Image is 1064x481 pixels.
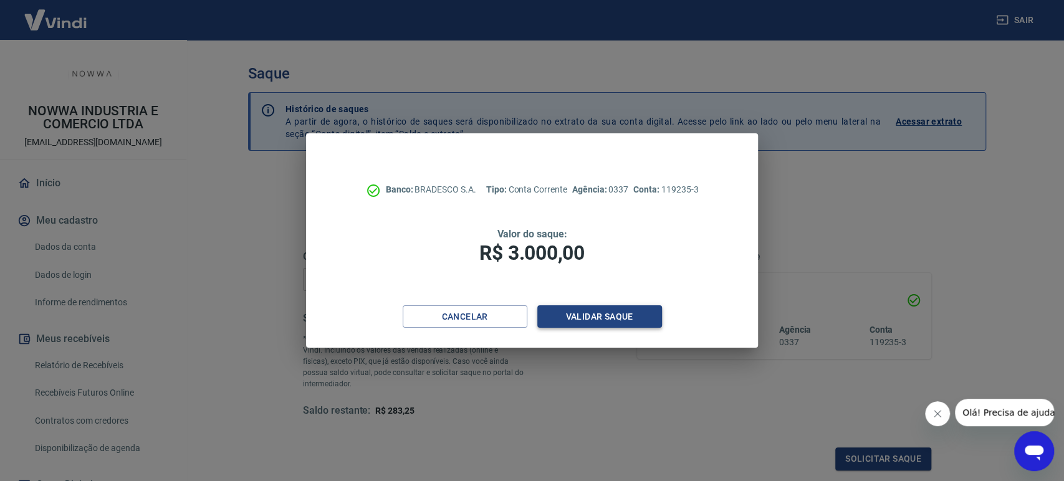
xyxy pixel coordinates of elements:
[925,401,950,426] iframe: Fechar mensagem
[572,184,609,194] span: Agência:
[497,228,567,240] span: Valor do saque:
[386,184,415,194] span: Banco:
[486,183,567,196] p: Conta Corrente
[633,183,698,196] p: 119235-3
[7,9,105,19] span: Olá! Precisa de ajuda?
[572,183,628,196] p: 0337
[486,184,509,194] span: Tipo:
[537,305,662,328] button: Validar saque
[479,241,584,265] span: R$ 3.000,00
[386,183,476,196] p: BRADESCO S.A.
[403,305,527,328] button: Cancelar
[955,399,1054,426] iframe: Mensagem da empresa
[1014,431,1054,471] iframe: Botão para abrir a janela de mensagens
[633,184,661,194] span: Conta:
